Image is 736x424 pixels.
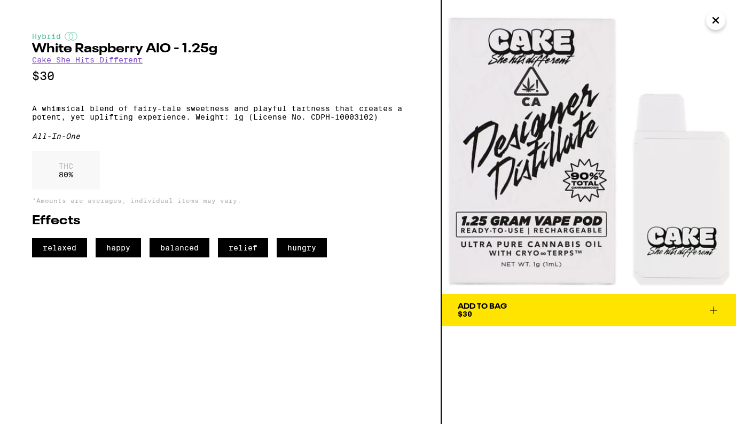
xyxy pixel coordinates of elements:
span: Hi. Need any help? [6,7,77,16]
span: $30 [458,310,472,318]
p: *Amounts are averages, individual items may vary. [32,197,409,204]
h2: White Raspberry AIO - 1.25g [32,43,409,56]
div: 80 % [32,151,100,190]
p: A whimsical blend of fairy-tale sweetness and playful tartness that creates a potent, yet uplifti... [32,104,409,121]
div: Add To Bag [458,303,507,310]
h2: Effects [32,215,409,227]
img: hybridColor.svg [65,32,77,41]
span: happy [96,238,141,257]
button: Close [706,11,725,30]
div: Hybrid [32,32,409,41]
span: balanced [150,238,209,257]
div: All-In-One [32,132,409,140]
p: THC [59,162,73,170]
a: Cake She Hits Different [32,56,143,64]
span: hungry [277,238,327,257]
p: $30 [32,69,409,83]
span: relaxed [32,238,87,257]
span: relief [218,238,268,257]
button: Add To Bag$30 [442,294,736,326]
